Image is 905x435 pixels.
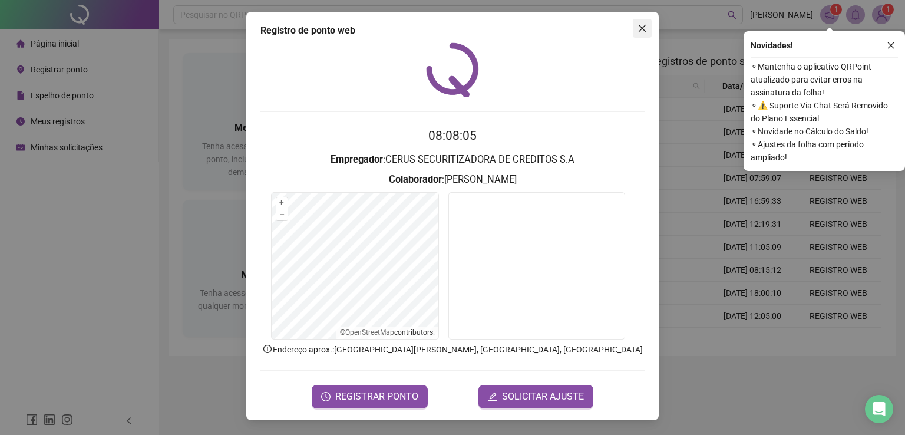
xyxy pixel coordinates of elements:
span: info-circle [262,344,273,354]
span: Novidades ! [751,39,793,52]
strong: Colaborador [389,174,442,185]
button: Close [633,19,652,38]
span: ⚬ Mantenha o aplicativo QRPoint atualizado para evitar erros na assinatura da folha! [751,60,898,99]
button: REGISTRAR PONTO [312,385,428,408]
h3: : [PERSON_NAME] [260,172,645,187]
a: OpenStreetMap [345,328,394,337]
img: QRPoint [426,42,479,97]
span: ⚬ ⚠️ Suporte Via Chat Será Removido do Plano Essencial [751,99,898,125]
span: close [638,24,647,33]
p: Endereço aprox. : [GEOGRAPHIC_DATA][PERSON_NAME], [GEOGRAPHIC_DATA], [GEOGRAPHIC_DATA] [260,343,645,356]
button: editSOLICITAR AJUSTE [478,385,593,408]
div: Registro de ponto web [260,24,645,38]
div: Open Intercom Messenger [865,395,893,423]
h3: : CERUS SECURITIZADORA DE CREDITOS S.A [260,152,645,167]
time: 08:08:05 [428,128,477,143]
span: REGISTRAR PONTO [335,390,418,404]
li: © contributors. [340,328,435,337]
span: SOLICITAR AJUSTE [502,390,584,404]
strong: Empregador [331,154,383,165]
span: ⚬ Ajustes da folha com período ampliado! [751,138,898,164]
span: ⚬ Novidade no Cálculo do Saldo! [751,125,898,138]
span: close [887,41,895,50]
button: – [276,209,288,220]
span: clock-circle [321,392,331,401]
span: edit [488,392,497,401]
button: + [276,197,288,209]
